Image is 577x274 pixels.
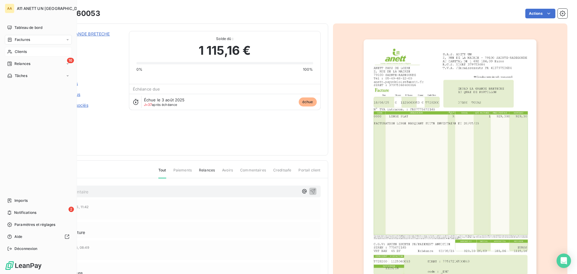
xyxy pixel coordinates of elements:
[136,36,313,42] span: Solde dû :
[69,207,74,212] span: 2
[15,73,27,79] span: Tâches
[298,168,320,178] span: Portail client
[5,4,14,13] div: AA
[5,261,42,270] img: Logo LeanPay
[144,97,185,102] span: Échue le 3 août 2025
[17,6,86,11] span: A11 ANETT UN [GEOGRAPHIC_DATA]
[158,168,166,178] span: Tout
[199,168,215,178] span: Relances
[15,49,27,54] span: Clients
[299,97,317,106] span: échue
[14,222,55,227] span: Paramètres et réglages
[136,67,142,72] span: 0%
[199,42,251,60] span: 1 115,16 €
[273,168,292,178] span: Creditsafe
[47,38,122,43] span: C110728200
[557,254,571,268] div: Open Intercom Messenger
[144,103,177,106] span: après échéance
[525,9,555,18] button: Actions
[14,210,36,215] span: Notifications
[14,234,23,239] span: Aide
[144,103,152,107] span: J+37
[133,87,160,91] span: Échéance due
[14,246,38,251] span: Déconnexion
[67,58,74,63] span: 16
[14,25,42,30] span: Tableau de bord
[173,168,192,178] span: Paiements
[56,8,100,19] h3: 1125060053
[14,61,30,66] span: Relances
[47,31,110,36] a: EHPAD LA GRANDE BRETECHE
[14,198,28,203] span: Imports
[240,168,266,178] span: Commentaires
[222,168,233,178] span: Avoirs
[5,232,72,242] a: Aide
[15,37,30,42] span: Factures
[303,67,313,72] span: 100%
